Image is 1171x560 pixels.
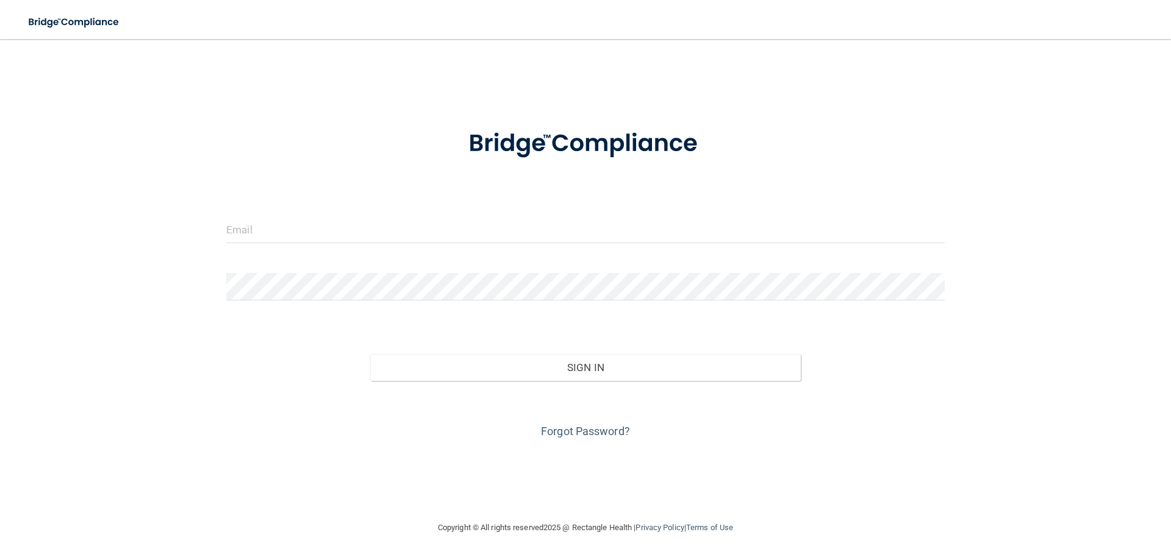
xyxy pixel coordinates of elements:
[636,523,684,532] a: Privacy Policy
[541,425,630,438] a: Forgot Password?
[226,216,945,243] input: Email
[686,523,733,532] a: Terms of Use
[443,112,728,175] img: bridge_compliance_login_screen.278c3ca4.svg
[18,10,131,35] img: bridge_compliance_login_screen.278c3ca4.svg
[370,354,801,381] button: Sign In
[363,508,808,547] div: Copyright © All rights reserved 2025 @ Rectangle Health | |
